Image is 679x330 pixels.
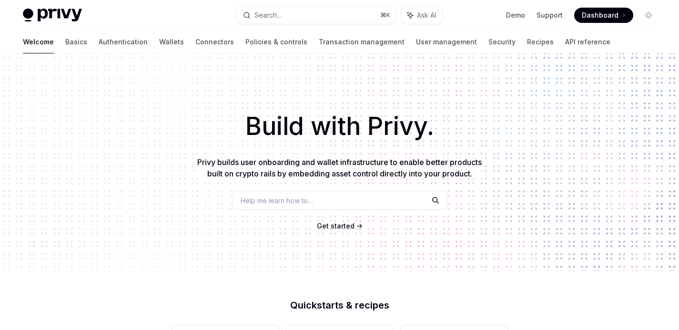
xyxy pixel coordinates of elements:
[159,31,184,53] a: Wallets
[236,7,395,24] button: Search...⌘K
[15,108,664,145] h1: Build with Privy.
[23,31,54,53] a: Welcome
[401,7,443,24] button: Ask AI
[416,31,477,53] a: User management
[195,31,234,53] a: Connectors
[23,9,82,22] img: light logo
[317,221,355,231] a: Get started
[574,8,633,23] a: Dashboard
[488,31,516,53] a: Security
[506,10,525,20] a: Demo
[537,10,563,20] a: Support
[197,157,482,178] span: Privy builds user onboarding and wallet infrastructure to enable better products built on crypto ...
[319,31,405,53] a: Transaction management
[565,31,610,53] a: API reference
[380,11,390,19] span: ⌘ K
[317,222,355,230] span: Get started
[172,300,507,310] h2: Quickstarts & recipes
[245,31,307,53] a: Policies & controls
[99,31,148,53] a: Authentication
[241,196,313,206] span: Help me learn how to…
[65,31,87,53] a: Basics
[254,10,281,21] div: Search...
[641,8,656,23] button: Toggle dark mode
[582,10,618,20] span: Dashboard
[417,10,436,20] span: Ask AI
[527,31,554,53] a: Recipes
